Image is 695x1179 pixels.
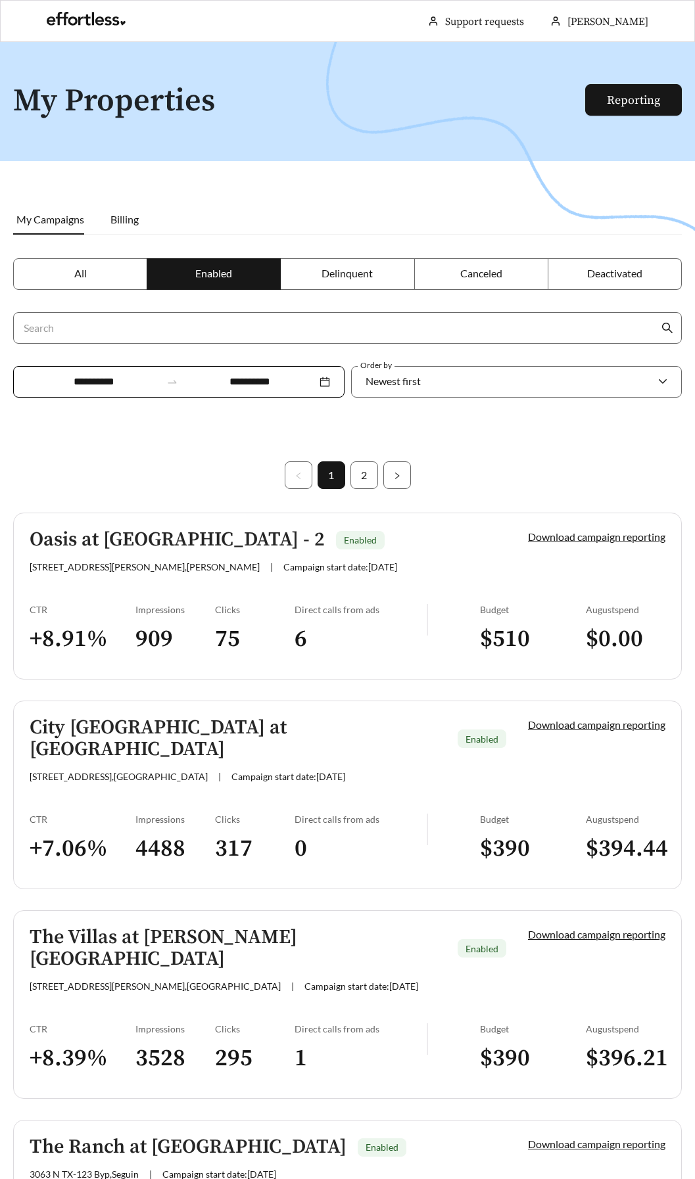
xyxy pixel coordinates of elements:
h3: 6 [295,624,427,654]
span: [STREET_ADDRESS][PERSON_NAME] , [PERSON_NAME] [30,561,260,572]
button: left [285,461,312,489]
div: Budget [480,814,586,825]
div: Impressions [135,814,215,825]
span: Newest first [366,375,421,387]
div: CTR [30,1023,135,1034]
h3: 0 [295,834,427,864]
span: left [295,472,302,480]
div: CTR [30,814,135,825]
span: Deactivated [587,267,642,279]
a: Download campaign reporting [528,530,665,543]
div: Clicks [215,814,295,825]
span: Campaign start date: [DATE] [231,771,345,782]
div: Clicks [215,604,295,615]
span: Enabled [344,534,377,545]
div: August spend [586,604,665,615]
div: August spend [586,1023,665,1034]
h3: 295 [215,1044,295,1073]
img: line [427,604,428,636]
a: Reporting [607,93,660,108]
h3: $ 390 [480,834,586,864]
div: August spend [586,814,665,825]
h5: City [GEOGRAPHIC_DATA] at [GEOGRAPHIC_DATA] [30,717,446,760]
span: [STREET_ADDRESS] , [GEOGRAPHIC_DATA] [30,771,208,782]
h3: $ 394.44 [586,834,665,864]
h3: 4488 [135,834,215,864]
div: CTR [30,604,135,615]
h3: + 7.06 % [30,834,135,864]
a: Download campaign reporting [528,718,665,731]
h3: $ 510 [480,624,586,654]
div: Impressions [135,1023,215,1034]
a: Support requests [445,15,524,28]
span: search [661,322,673,334]
h3: $ 396.21 [586,1044,665,1073]
span: swap-right [166,376,178,388]
span: | [218,771,221,782]
a: 1 [318,462,345,488]
h3: 1 [295,1044,427,1073]
h3: + 8.39 % [30,1044,135,1073]
h5: The Ranch at [GEOGRAPHIC_DATA] [30,1136,347,1158]
h3: $ 390 [480,1044,586,1073]
span: | [270,561,273,572]
span: | [291,981,294,992]
li: Next Page [383,461,411,489]
div: Direct calls from ads [295,1023,427,1034]
h5: Oasis at [GEOGRAPHIC_DATA] - 2 [30,529,325,551]
a: Oasis at [GEOGRAPHIC_DATA] - 2Enabled[STREET_ADDRESS][PERSON_NAME],[PERSON_NAME]|Campaign start d... [13,513,682,680]
a: The Villas at [PERSON_NAME][GEOGRAPHIC_DATA]Enabled[STREET_ADDRESS][PERSON_NAME],[GEOGRAPHIC_DATA... [13,910,682,1099]
span: to [166,376,178,388]
div: Budget [480,604,586,615]
h1: My Properties [13,84,598,119]
span: [STREET_ADDRESS][PERSON_NAME] , [GEOGRAPHIC_DATA] [30,981,281,992]
h5: The Villas at [PERSON_NAME][GEOGRAPHIC_DATA] [30,927,446,970]
div: Direct calls from ads [295,814,427,825]
a: City [GEOGRAPHIC_DATA] at [GEOGRAPHIC_DATA]Enabled[STREET_ADDRESS],[GEOGRAPHIC_DATA]|Campaign sta... [13,701,682,889]
button: Reporting [585,84,682,116]
span: Billing [110,213,139,225]
li: 2 [350,461,378,489]
span: Enabled [466,943,498,954]
span: Delinquent [322,267,373,279]
div: Impressions [135,604,215,615]
span: right [393,472,401,480]
span: Enabled [195,267,232,279]
h3: $ 0.00 [586,624,665,654]
h3: 3528 [135,1044,215,1073]
span: My Campaigns [16,213,84,225]
span: Campaign start date: [DATE] [283,561,397,572]
div: Budget [480,1023,586,1034]
button: right [383,461,411,489]
span: Campaign start date: [DATE] [304,981,418,992]
img: line [427,1023,428,1055]
li: 1 [318,461,345,489]
h3: 75 [215,624,295,654]
div: Direct calls from ads [295,604,427,615]
h3: + 8.91 % [30,624,135,654]
img: line [427,814,428,845]
a: Download campaign reporting [528,928,665,940]
a: 2 [351,462,377,488]
h3: 317 [215,834,295,864]
div: Clicks [215,1023,295,1034]
li: Previous Page [285,461,312,489]
span: Enabled [366,1142,398,1153]
span: [PERSON_NAME] [567,15,648,28]
span: All [74,267,87,279]
h3: 909 [135,624,215,654]
span: Canceled [460,267,502,279]
a: Download campaign reporting [528,1138,665,1150]
span: Enabled [466,733,498,745]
